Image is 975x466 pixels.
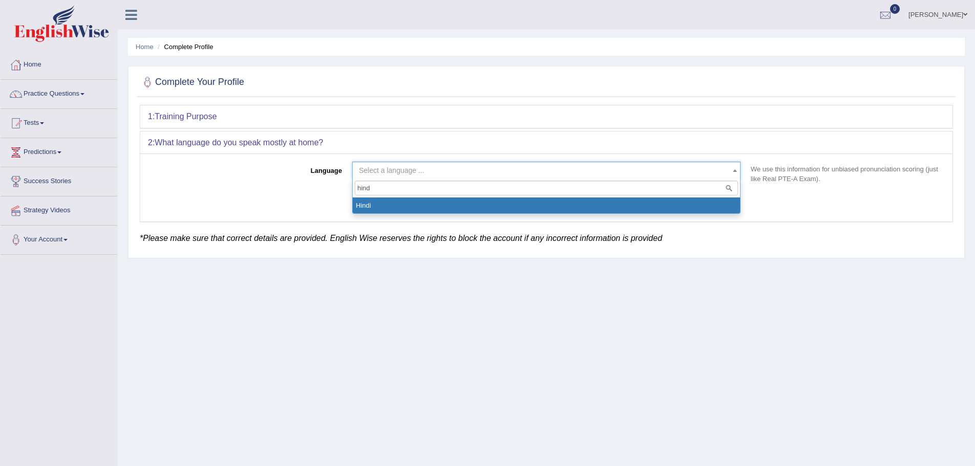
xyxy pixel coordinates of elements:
[140,234,662,242] em: *Please make sure that correct details are provided. English Wise reserves the rights to block th...
[746,164,945,184] p: We use this information for unbiased pronunciation scoring (just like Real PTE-A Exam).
[359,166,424,174] span: Select a language ...
[1,226,117,251] a: Your Account
[353,197,740,213] li: Hindi
[1,167,117,193] a: Success Stories
[1,196,117,222] a: Strategy Videos
[140,131,952,154] div: 2:
[136,43,154,51] a: Home
[890,4,900,14] span: 0
[155,42,213,52] li: Complete Profile
[1,138,117,164] a: Predictions
[155,138,323,147] b: What language do you speak mostly at home?
[1,51,117,76] a: Home
[155,112,216,121] b: Training Purpose
[148,162,347,175] label: Language
[1,80,117,105] a: Practice Questions
[1,109,117,135] a: Tests
[140,75,244,90] h2: Complete Your Profile
[140,105,952,128] div: 1:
